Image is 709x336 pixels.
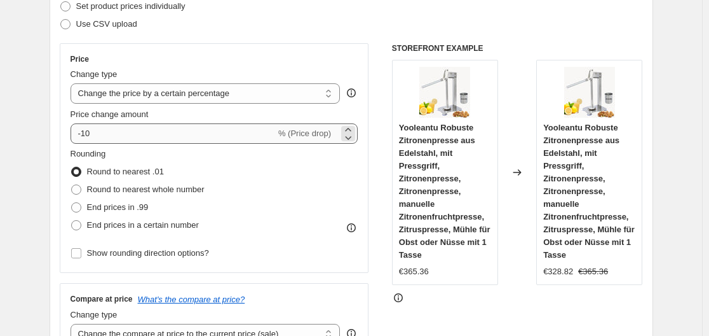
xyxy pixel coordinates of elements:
button: What's the compare at price? [138,295,245,304]
div: €328.82 [543,265,573,278]
input: -15 [71,123,276,144]
span: Round to nearest .01 [87,167,164,176]
span: Set product prices individually [76,1,186,11]
h6: STOREFRONT EXAMPLE [392,43,643,53]
span: Price change amount [71,109,149,119]
span: Yooleantu Robuste Zitronenpresse aus Edelstahl, mit Pressgriff, Zitronenpresse, Zitronenpresse, m... [543,123,635,260]
h3: Compare at price [71,294,133,304]
span: Rounding [71,149,106,158]
span: Yooleantu Robuste Zitronenpresse aus Edelstahl, mit Pressgriff, Zitronenpresse, Zitronenpresse, m... [399,123,490,260]
span: Use CSV upload [76,19,137,29]
span: % (Price drop) [278,129,331,138]
h3: Price [71,54,89,64]
span: End prices in .99 [87,202,149,212]
img: 612clpuEIJL_80x.jpg [419,67,470,118]
strike: €365.36 [578,265,608,278]
div: help [345,87,358,99]
span: Round to nearest whole number [87,185,205,194]
span: Show rounding direction options? [87,248,209,258]
span: Change type [71,310,118,319]
span: Change type [71,69,118,79]
div: €365.36 [399,265,429,278]
span: End prices in a certain number [87,220,199,230]
img: 612clpuEIJL_80x.jpg [564,67,615,118]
